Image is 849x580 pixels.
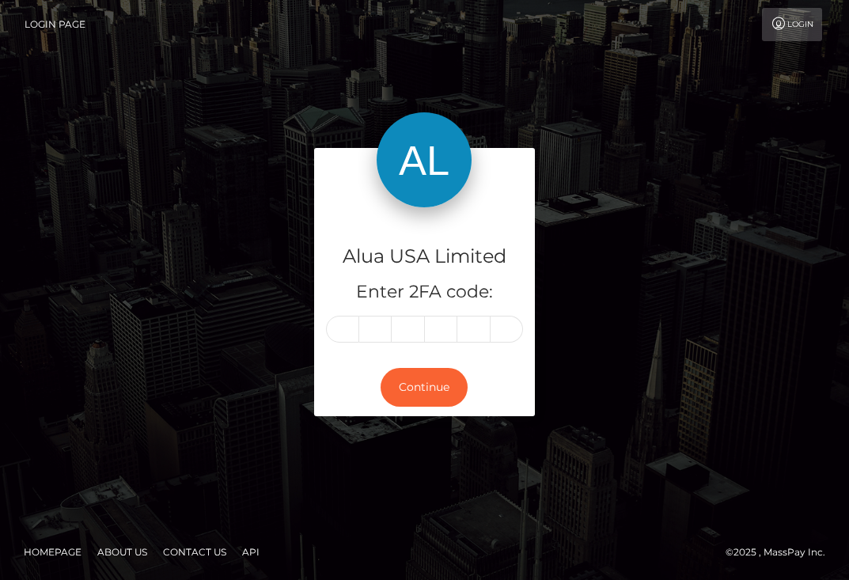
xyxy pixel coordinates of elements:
[91,540,154,564] a: About Us
[326,243,524,271] h4: Alua USA Limited
[377,112,472,207] img: Alua USA Limited
[762,8,822,41] a: Login
[326,280,524,305] h5: Enter 2FA code:
[17,540,88,564] a: Homepage
[25,8,85,41] a: Login Page
[157,540,233,564] a: Contact Us
[236,540,266,564] a: API
[381,368,468,407] button: Continue
[726,544,837,561] div: © 2025 , MassPay Inc.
